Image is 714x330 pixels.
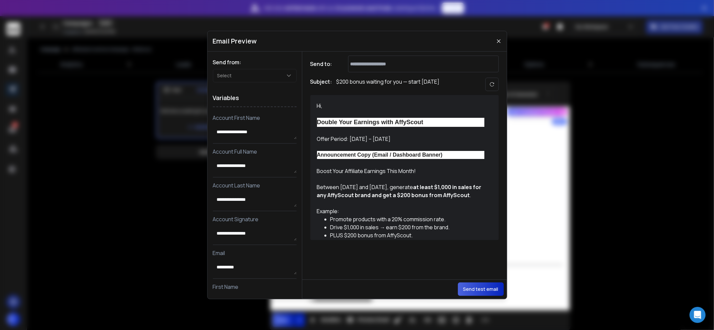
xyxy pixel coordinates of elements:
[317,183,484,199] div: Between [DATE] and [DATE], generate .
[317,183,483,199] strong: at least $1,000 in sales for any AffyScout brand and get a $200 bonus from AffyScout
[213,58,297,66] h1: Send from:
[330,239,484,247] li: Your total earnings = $400.
[317,135,484,143] div: Offer Period: [DATE] – [DATE]
[317,207,484,215] div: Example:
[213,89,297,107] h1: Variables
[213,36,257,46] h1: Email Preview
[317,119,423,126] strong: Double Your Earnings with AffyScout
[317,102,484,110] div: Hi,
[330,215,484,223] li: Promote products with a 20% commission rate.
[213,114,297,122] p: Account First Name
[213,249,297,257] p: Email
[213,148,297,156] p: Account Full Name
[310,60,337,68] h1: Send to:
[330,231,484,239] li: PLUS $200 bonus from AffyScout.
[317,167,484,175] div: Boost Your Affiliate Earnings This Month!
[310,78,332,91] h1: Subject:
[213,215,297,223] p: Account Signature
[330,223,484,231] li: Drive $1,000 in sales → earn $200 from the brand.
[690,307,706,323] div: Open Intercom Messenger
[213,181,297,189] p: Account Last Name
[336,78,440,91] p: $200 bonus waiting for you — start [DATE]
[213,283,297,291] p: First Name
[317,152,443,158] strong: Announcement Copy (Email / Dashboard Banner)
[458,282,504,296] button: Send test email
